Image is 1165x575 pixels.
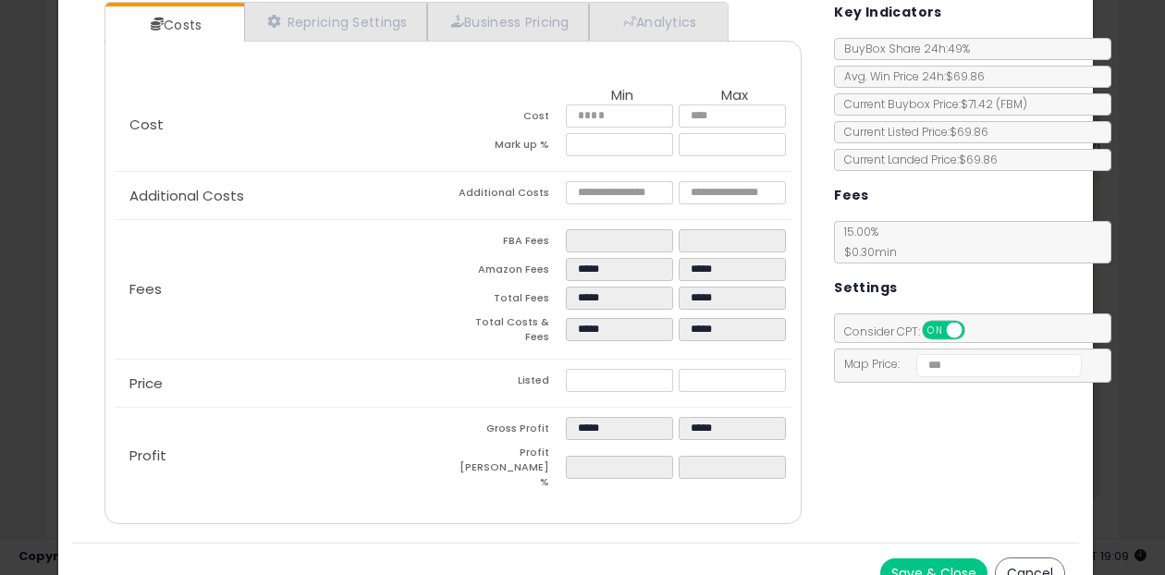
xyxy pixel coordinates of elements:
p: Profit [115,448,453,463]
p: Cost [115,117,453,132]
span: Current Listed Price: $69.86 [835,124,988,140]
td: Mark up % [453,133,566,162]
span: Avg. Win Price 24h: $69.86 [835,68,985,84]
span: Current Buybox Price: [835,96,1027,112]
p: Price [115,376,453,391]
h5: Fees [834,184,869,207]
td: Gross Profit [453,417,566,446]
td: Additional Costs [453,181,566,210]
span: Map Price: [835,356,1082,372]
span: Current Landed Price: $69.86 [835,152,998,167]
td: Amazon Fees [453,258,566,287]
span: $71.42 [961,96,1027,112]
span: ( FBM ) [996,96,1027,112]
td: Total Costs & Fees [453,315,566,349]
th: Max [679,88,791,104]
span: OFF [963,323,992,338]
h5: Key Indicators [834,1,942,24]
td: Cost [453,104,566,133]
span: $0.30 min [835,244,897,260]
td: FBA Fees [453,229,566,258]
span: Consider CPT: [835,324,989,339]
p: Additional Costs [115,189,453,203]
td: Listed [453,369,566,398]
p: Fees [115,282,453,297]
a: Analytics [589,3,726,41]
a: Business Pricing [427,3,589,41]
a: Repricing Settings [244,3,427,41]
span: BuyBox Share 24h: 49% [835,41,970,56]
h5: Settings [834,276,897,300]
span: ON [924,323,947,338]
td: Profit [PERSON_NAME] % [453,446,566,495]
a: Costs [105,6,242,43]
td: Total Fees [453,287,566,315]
th: Min [566,88,679,104]
span: 15.00 % [835,224,897,260]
